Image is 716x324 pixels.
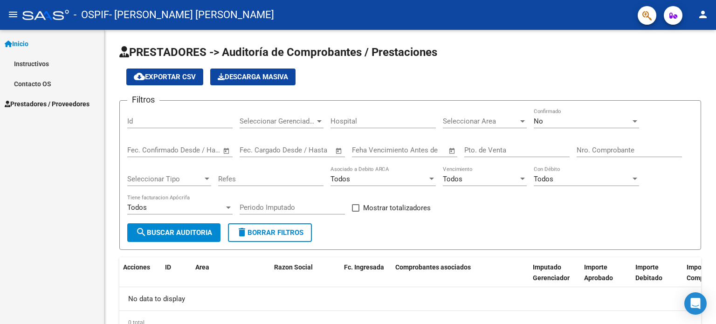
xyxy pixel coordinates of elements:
[210,69,296,85] button: Descarga Masiva
[447,145,458,156] button: Open calendar
[136,228,212,237] span: Buscar Auditoria
[334,145,344,156] button: Open calendar
[7,9,19,20] mat-icon: menu
[109,5,274,25] span: - [PERSON_NAME] [PERSON_NAME]
[443,117,518,125] span: Seleccionar Area
[119,46,437,59] span: PRESTADORES -> Auditoría de Comprobantes / Prestaciones
[363,202,431,214] span: Mostrar totalizadores
[5,39,28,49] span: Inicio
[534,175,553,183] span: Todos
[127,175,203,183] span: Seleccionar Tipo
[123,263,150,271] span: Acciones
[127,223,220,242] button: Buscar Auditoria
[580,257,632,298] datatable-header-cell: Importe Aprobado
[173,146,219,154] input: Fecha fin
[119,287,701,310] div: No data to display
[533,263,570,282] span: Imputado Gerenciador
[240,146,277,154] input: Fecha inicio
[236,227,248,238] mat-icon: delete
[330,175,350,183] span: Todos
[195,263,209,271] span: Area
[127,146,165,154] input: Fecha inicio
[221,145,232,156] button: Open calendar
[534,117,543,125] span: No
[119,257,161,298] datatable-header-cell: Acciones
[127,203,147,212] span: Todos
[134,73,196,81] span: Exportar CSV
[134,71,145,82] mat-icon: cloud_download
[218,73,288,81] span: Descarga Masiva
[192,257,257,298] datatable-header-cell: Area
[632,257,683,298] datatable-header-cell: Importe Debitado
[684,292,707,315] div: Open Intercom Messenger
[136,227,147,238] mat-icon: search
[126,69,203,85] button: Exportar CSV
[395,263,471,271] span: Comprobantes asociados
[274,263,313,271] span: Razon Social
[236,228,303,237] span: Borrar Filtros
[240,117,315,125] span: Seleccionar Gerenciador
[697,9,709,20] mat-icon: person
[286,146,331,154] input: Fecha fin
[392,257,529,298] datatable-header-cell: Comprobantes asociados
[584,263,613,282] span: Importe Aprobado
[443,175,462,183] span: Todos
[165,263,171,271] span: ID
[74,5,109,25] span: - OSPIF
[210,69,296,85] app-download-masive: Descarga masiva de comprobantes (adjuntos)
[161,257,192,298] datatable-header-cell: ID
[5,99,89,109] span: Prestadores / Proveedores
[529,257,580,298] datatable-header-cell: Imputado Gerenciador
[340,257,392,298] datatable-header-cell: Fc. Ingresada
[344,263,384,271] span: Fc. Ingresada
[270,257,340,298] datatable-header-cell: Razon Social
[635,263,662,282] span: Importe Debitado
[228,223,312,242] button: Borrar Filtros
[127,93,159,106] h3: Filtros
